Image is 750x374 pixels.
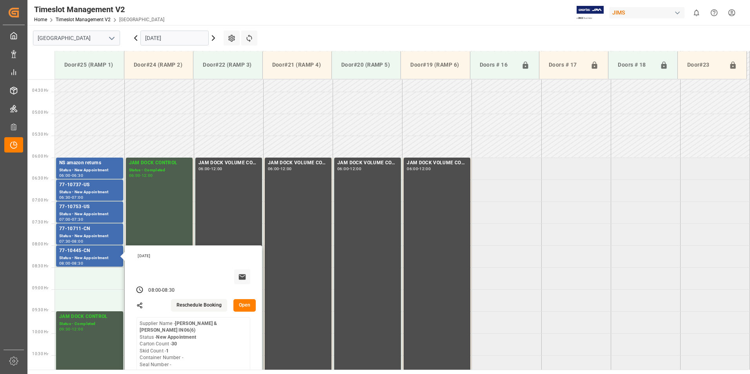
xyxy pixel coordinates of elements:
[129,159,189,167] div: JAM DOCK CONTROL
[71,218,72,221] div: -
[33,31,120,45] input: Type to search/select
[233,299,256,312] button: Open
[131,58,187,72] div: Door#24 (RAMP 2)
[684,58,726,73] div: Door#23
[59,247,120,255] div: 77-10445-CN
[161,287,162,294] div: -
[407,167,418,171] div: 06:00
[32,264,48,268] span: 08:30 Hr
[71,174,72,177] div: -
[34,4,164,15] div: Timeslot Management V2
[59,174,71,177] div: 06:00
[148,287,161,294] div: 08:00
[337,167,349,171] div: 06:00
[688,4,705,22] button: show 0 new notifications
[59,225,120,233] div: 77-10711-CN
[337,159,398,167] div: JAM DOCK VOLUME CONTROL
[705,4,723,22] button: Help Center
[59,255,120,261] div: Status - New Appointment
[418,167,419,171] div: -
[34,17,47,22] a: Home
[419,167,431,171] div: 12:00
[72,174,83,177] div: 06:30
[546,58,587,73] div: Doors # 17
[71,240,72,243] div: -
[350,167,361,171] div: 12:00
[140,174,141,177] div: -
[32,154,48,158] span: 06:00 Hr
[59,167,120,174] div: Status - New Appointment
[106,32,117,44] button: open menu
[32,286,48,290] span: 09:00 Hr
[72,196,83,199] div: 07:00
[140,31,209,45] input: DD.MM.YYYY
[59,181,120,189] div: 77-10737-US
[162,287,175,294] div: 08:30
[268,159,328,167] div: JAM DOCK VOLUME CONTROL
[72,218,83,221] div: 07:30
[129,174,140,177] div: 06:00
[142,174,153,177] div: 12:00
[59,261,71,265] div: 08:00
[71,261,72,265] div: -
[59,203,120,211] div: 77-10753-US
[32,88,48,93] span: 04:30 Hr
[140,321,217,333] b: [PERSON_NAME] & [PERSON_NAME] IN06(6)
[156,334,196,340] b: New Appointment
[32,176,48,180] span: 06:30 Hr
[280,167,292,171] div: 12:00
[268,167,279,171] div: 06:00
[338,58,394,72] div: Door#20 (RAMP 5)
[59,196,71,199] div: 06:30
[72,240,83,243] div: 08:00
[32,220,48,224] span: 07:30 Hr
[59,327,71,331] div: 09:30
[210,167,211,171] div: -
[477,58,518,73] div: Doors # 16
[279,167,280,171] div: -
[59,321,120,327] div: Status - Completed
[59,189,120,196] div: Status - New Appointment
[349,167,350,171] div: -
[129,167,189,174] div: Status - Completed
[609,5,688,20] button: JIMS
[577,6,604,20] img: Exertis%20JAM%20-%20Email%20Logo.jpg_1722504956.jpg
[56,17,111,22] a: Timeslot Management V2
[32,330,48,334] span: 10:00 Hr
[198,159,259,167] div: JAM DOCK VOLUME CONTROL
[71,196,72,199] div: -
[59,211,120,218] div: Status - New Appointment
[407,58,463,72] div: Door#19 (RAMP 6)
[59,233,120,240] div: Status - New Appointment
[71,327,72,331] div: -
[59,218,71,221] div: 07:00
[211,167,222,171] div: 12:00
[32,242,48,246] span: 08:00 Hr
[171,299,227,312] button: Reschedule Booking
[32,132,48,136] span: 05:30 Hr
[59,313,120,321] div: JAM DOCK CONTROL
[609,7,684,18] div: JIMS
[198,167,210,171] div: 06:00
[32,198,48,202] span: 07:00 Hr
[32,352,48,356] span: 10:30 Hr
[407,159,467,167] div: JAM DOCK VOLUME CONTROL
[166,348,169,354] b: 1
[32,110,48,114] span: 05:00 Hr
[72,327,83,331] div: 12:00
[200,58,256,72] div: Door#22 (RAMP 3)
[615,58,656,73] div: Doors # 18
[32,308,48,312] span: 09:30 Hr
[171,341,177,347] b: 30
[135,253,253,259] div: [DATE]
[61,58,118,72] div: Door#25 (RAMP 1)
[72,261,83,265] div: 08:30
[59,159,120,167] div: NS amazon returns
[140,320,247,369] div: Supplier Name - Status - Carton Count - Skid Count - Container Number - Seal Number -
[269,58,325,72] div: Door#21 (RAMP 4)
[59,240,71,243] div: 07:30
